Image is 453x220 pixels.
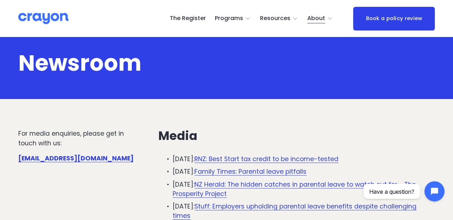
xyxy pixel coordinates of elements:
[173,202,416,220] a: Stuff: Employers upholding parental leave benefits despite challenging times
[18,154,134,163] a: [EMAIL_ADDRESS][DOMAIN_NAME]
[173,167,435,176] p: [DATE]:
[260,13,298,24] a: folder dropdown
[158,129,435,143] h3: Media
[260,13,290,24] span: Resources
[18,51,242,75] h1: Newsroom
[353,7,435,31] a: Book a policy review
[173,180,435,199] p: [DATE]:
[194,155,338,163] a: RNZ: Best Start tax credit to be income-tested
[173,180,416,198] a: NZ Herald: The hidden catches in parental leave to watch out for - The Prosperity Project
[307,13,333,24] a: folder dropdown
[173,154,435,164] p: [DATE]:
[194,167,307,176] a: Family Times: Parental leave pitfalls
[307,13,325,24] span: About
[18,12,68,25] img: Crayon
[169,13,206,24] a: The Register
[215,13,251,24] a: folder dropdown
[18,129,137,148] p: For media enquiries, please get in touch with us:
[215,13,243,24] span: Programs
